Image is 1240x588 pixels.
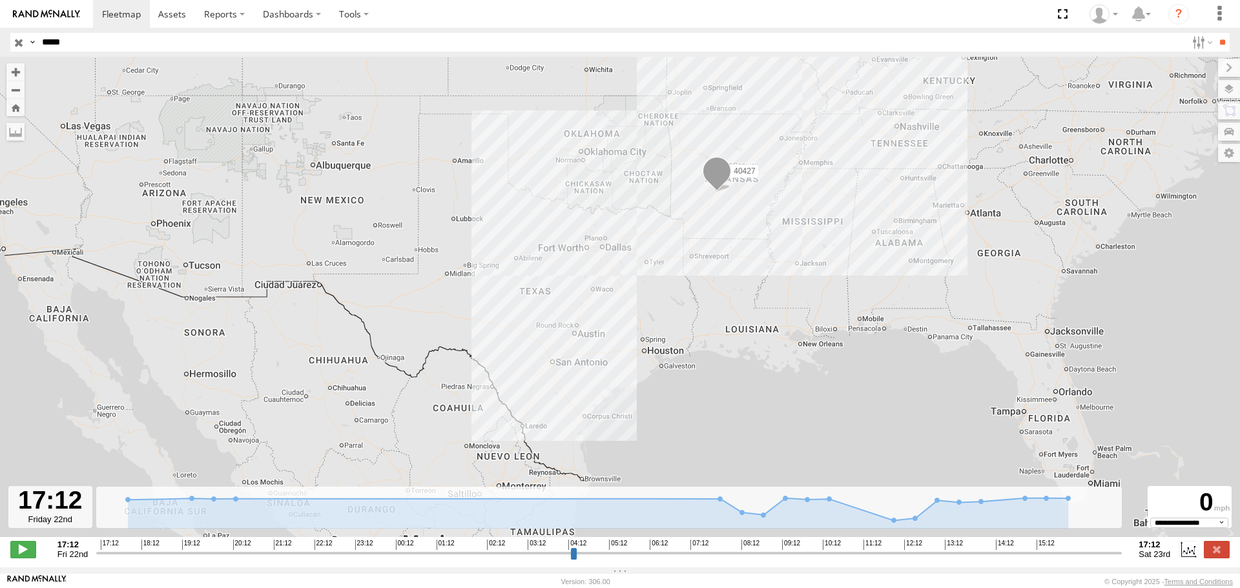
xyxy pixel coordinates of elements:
[609,540,627,550] span: 05:12
[396,540,414,550] span: 00:12
[13,10,80,19] img: rand-logo.svg
[568,540,586,550] span: 04:12
[1037,540,1055,550] span: 15:12
[823,540,841,550] span: 10:12
[1150,488,1230,518] div: 0
[1187,33,1215,52] label: Search Filter Options
[10,541,36,558] label: Play/Stop
[233,540,251,550] span: 20:12
[6,81,25,99] button: Zoom out
[782,540,800,550] span: 09:12
[27,33,37,52] label: Search Query
[734,166,755,175] span: 40427
[863,540,882,550] span: 11:12
[6,123,25,141] label: Measure
[57,540,88,549] strong: 17:12
[945,540,963,550] span: 13:12
[1164,578,1233,585] a: Terms and Conditions
[437,540,455,550] span: 01:12
[6,63,25,81] button: Zoom in
[141,540,160,550] span: 18:12
[6,99,25,116] button: Zoom Home
[904,540,922,550] span: 12:12
[741,540,759,550] span: 08:12
[355,540,373,550] span: 23:12
[487,540,505,550] span: 02:12
[650,540,668,550] span: 06:12
[101,540,119,550] span: 17:12
[1218,144,1240,162] label: Map Settings
[182,540,200,550] span: 19:12
[57,549,88,559] span: Fri 22nd Aug 2025
[528,540,546,550] span: 03:12
[996,540,1014,550] span: 14:12
[1204,541,1230,558] label: Close
[1139,549,1170,559] span: Sat 23rd Aug 2025
[274,540,292,550] span: 21:12
[1085,5,1122,24] div: Caseta Laredo TX
[1168,4,1189,25] i: ?
[561,578,610,585] div: Version: 306.00
[1139,540,1170,549] strong: 17:12
[315,540,333,550] span: 22:12
[1104,578,1233,585] div: © Copyright 2025 -
[690,540,708,550] span: 07:12
[7,575,67,588] a: Visit our Website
